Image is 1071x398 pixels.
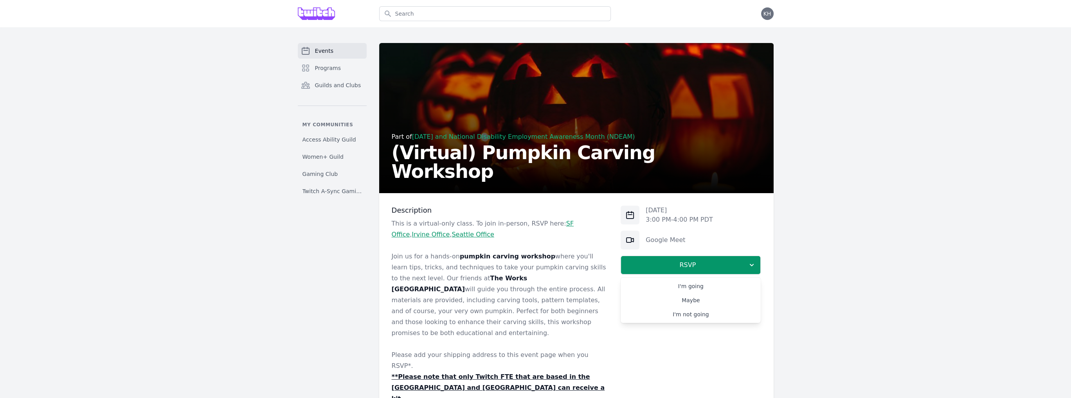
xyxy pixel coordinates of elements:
[298,133,367,147] a: Access Ability Guild
[621,279,761,293] a: I'm going
[315,64,341,72] span: Programs
[298,43,367,198] nav: Sidebar
[298,60,367,76] a: Programs
[412,133,635,140] a: [DATE] and National Disability Employment Awareness Month (NDEAM)
[302,136,356,143] span: Access Ability Guild
[315,81,361,89] span: Guilds and Clubs
[392,132,761,142] div: Part of
[392,251,608,339] p: Join us for a hands-on where you'll learn tips, tricks, and techniques to take your pumpkin carvi...
[646,206,713,215] p: [DATE]
[392,218,608,240] p: This is a virtual-only class. To join in-person, RSVP here: , ,
[298,7,335,20] img: Grove
[298,150,367,164] a: Women+ Guild
[392,143,761,181] h2: (Virtual) Pumpkin Carving Workshop
[452,231,494,238] a: Seattle Office
[761,7,774,20] button: KH
[302,170,338,178] span: Gaming Club
[460,253,555,260] strong: pumpkin carving workshop
[646,236,685,244] a: Google Meet
[298,77,367,93] a: Guilds and Clubs
[621,278,761,323] div: RSVP
[621,293,761,307] a: Maybe
[621,307,761,321] a: I'm not going
[379,6,611,21] input: Search
[298,43,367,59] a: Events
[392,350,608,371] p: Please add your shipping address to this event page when you RSVP*.
[302,153,344,161] span: Women+ Guild
[298,184,367,198] a: Twitch A-Sync Gaming (TAG) Club
[298,122,367,128] p: My communities
[412,231,450,238] a: Irvine Office
[763,11,771,16] span: KH
[302,187,362,195] span: Twitch A-Sync Gaming (TAG) Club
[315,47,333,55] span: Events
[621,256,761,274] button: RSVP
[627,260,748,270] span: RSVP
[392,206,608,215] h3: Description
[298,167,367,181] a: Gaming Club
[646,215,713,224] p: 3:00 PM - 4:00 PM PDT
